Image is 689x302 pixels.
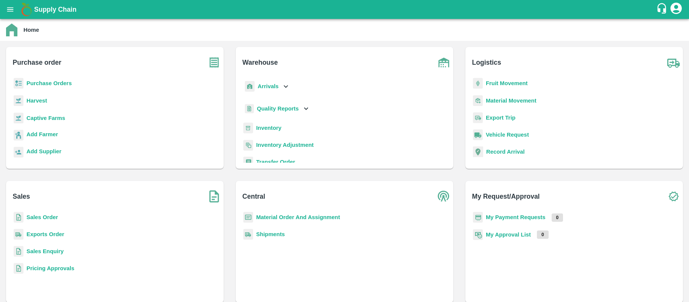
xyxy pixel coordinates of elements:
img: harvest [14,95,23,106]
img: payment [473,212,483,223]
a: Sales Order [26,214,58,220]
b: Supply Chain [34,6,76,13]
a: Record Arrival [486,149,525,155]
img: harvest [14,112,23,124]
div: account of current user [669,2,683,17]
img: sales [14,246,23,257]
a: Exports Order [26,231,64,237]
a: Add Supplier [26,147,61,157]
a: Vehicle Request [486,132,529,138]
a: Purchase Orders [26,80,72,86]
img: whInventory [243,123,253,134]
p: 0 [552,213,563,222]
button: open drawer [2,1,19,18]
img: shipments [243,229,253,240]
img: vehicle [473,129,483,140]
img: delivery [473,112,483,123]
b: Central [243,191,265,202]
b: Purchase order [13,57,61,68]
a: Shipments [256,231,285,237]
a: My Payment Requests [486,214,546,220]
img: soSales [205,187,224,206]
div: Arrivals [243,78,290,95]
a: Inventory [256,125,282,131]
img: warehouse [434,53,453,72]
b: Add Supplier [26,148,61,154]
img: home [6,23,17,36]
a: Material Order And Assignment [256,214,340,220]
a: Harvest [26,98,47,104]
a: Sales Enquiry [26,248,64,254]
img: farmer [14,130,23,141]
img: whTransfer [243,157,253,168]
img: central [434,187,453,206]
div: customer-support [656,3,669,16]
img: whArrival [245,81,255,92]
img: logo [19,2,34,17]
b: Sales [13,191,30,202]
a: My Approval List [486,232,531,238]
img: truck [664,53,683,72]
b: Arrivals [258,83,278,89]
a: Export Trip [486,115,515,121]
img: material [473,95,483,106]
b: Quality Reports [257,106,299,112]
p: 0 [537,230,549,239]
img: inventory [243,140,253,151]
b: Logistics [472,57,501,68]
img: centralMaterial [243,212,253,223]
img: sales [14,212,23,223]
img: reciept [14,78,23,89]
div: Quality Reports [243,101,310,117]
img: qualityReport [245,104,254,114]
a: Fruit Movement [486,80,528,86]
img: sales [14,263,23,274]
b: Warehouse [243,57,278,68]
a: Transfer Order [256,159,295,165]
img: recordArrival [473,146,483,157]
img: purchase [205,53,224,72]
img: supplier [14,147,23,158]
b: Home [23,27,39,33]
a: Pricing Approvals [26,265,74,271]
a: Captive Farms [26,115,65,121]
a: Material Movement [486,98,537,104]
b: Add Farmer [26,131,58,137]
a: Supply Chain [34,4,656,15]
img: shipments [14,229,23,240]
img: fruit [473,78,483,89]
b: My Request/Approval [472,191,540,202]
a: Inventory Adjustment [256,142,314,148]
img: check [664,187,683,206]
a: Add Farmer [26,130,58,140]
img: approval [473,229,483,240]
